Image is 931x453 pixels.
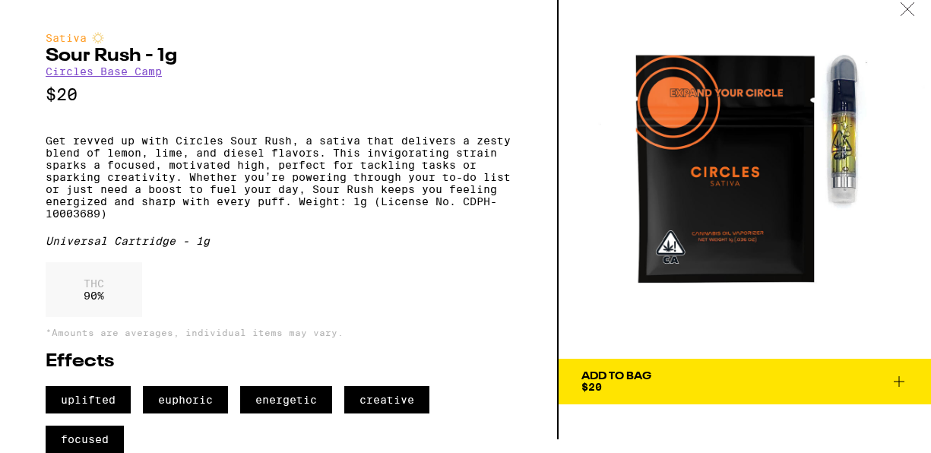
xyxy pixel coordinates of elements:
h2: Effects [46,353,511,371]
div: Add To Bag [581,371,651,382]
div: Sativa [46,32,511,44]
span: $20 [581,381,602,393]
a: Circles Base Camp [46,65,162,78]
span: energetic [240,386,332,413]
img: sativaColor.svg [92,32,104,44]
span: Help [34,11,65,24]
p: $20 [46,85,511,104]
h2: Sour Rush - 1g [46,47,511,65]
span: focused [46,426,124,453]
button: Add To Bag$20 [559,359,931,404]
span: euphoric [143,386,228,413]
p: *Amounts are averages, individual items may vary. [46,328,511,337]
div: 90 % [46,262,142,317]
p: Get revved up with Circles Sour Rush, a sativa that delivers a zesty blend of lemon, lime, and di... [46,135,511,220]
span: creative [344,386,429,413]
p: THC [84,277,104,290]
div: Universal Cartridge - 1g [46,235,511,247]
span: uplifted [46,386,131,413]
